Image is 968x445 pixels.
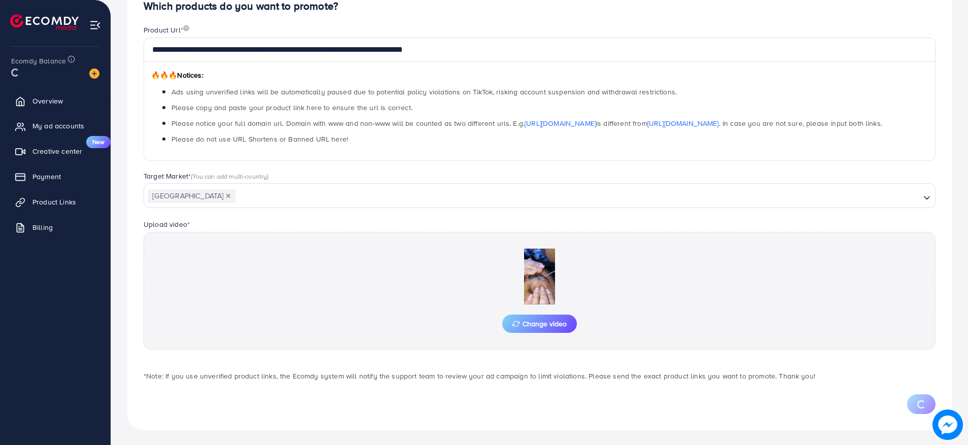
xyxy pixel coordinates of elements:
[144,183,936,208] div: Search for option
[151,70,203,80] span: Notices:
[32,121,84,131] span: My ad accounts
[171,134,348,144] span: Please do not use URL Shortens or Banned URL here!
[236,189,919,204] input: Search for option
[525,118,596,128] a: [URL][DOMAIN_NAME]
[8,91,103,111] a: Overview
[32,146,82,156] span: Creative center
[932,409,963,440] img: image
[512,320,567,327] span: Change video
[8,192,103,212] a: Product Links
[32,96,63,106] span: Overview
[183,25,189,31] img: image
[647,118,719,128] a: [URL][DOMAIN_NAME]
[144,219,190,229] label: Upload video
[32,222,53,232] span: Billing
[89,69,99,79] img: image
[8,116,103,136] a: My ad accounts
[171,118,882,128] span: Please notice your full domain url. Domain with www and non-www will be counted as two different ...
[171,102,412,113] span: Please copy and paste your product link here to ensure the url is correct.
[502,315,577,333] button: Change video
[144,171,269,181] label: Target Market
[171,87,677,97] span: Ads using unverified links will be automatically paused due to potential policy violations on Tik...
[226,193,231,198] button: Deselect Pakistan
[11,56,66,66] span: Ecomdy Balance
[89,19,101,31] img: menu
[151,70,177,80] span: 🔥🔥🔥
[148,189,235,203] span: [GEOGRAPHIC_DATA]
[489,249,591,304] img: Preview Image
[32,172,61,182] span: Payment
[8,141,103,161] a: Creative centerNew
[10,14,79,30] img: logo
[32,197,76,207] span: Product Links
[8,166,103,187] a: Payment
[144,370,936,382] p: *Note: If you use unverified product links, the Ecomdy system will notify the support team to rev...
[8,217,103,237] a: Billing
[191,172,268,181] span: (You can add multi-country)
[86,136,111,148] span: New
[144,25,189,35] label: Product Url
